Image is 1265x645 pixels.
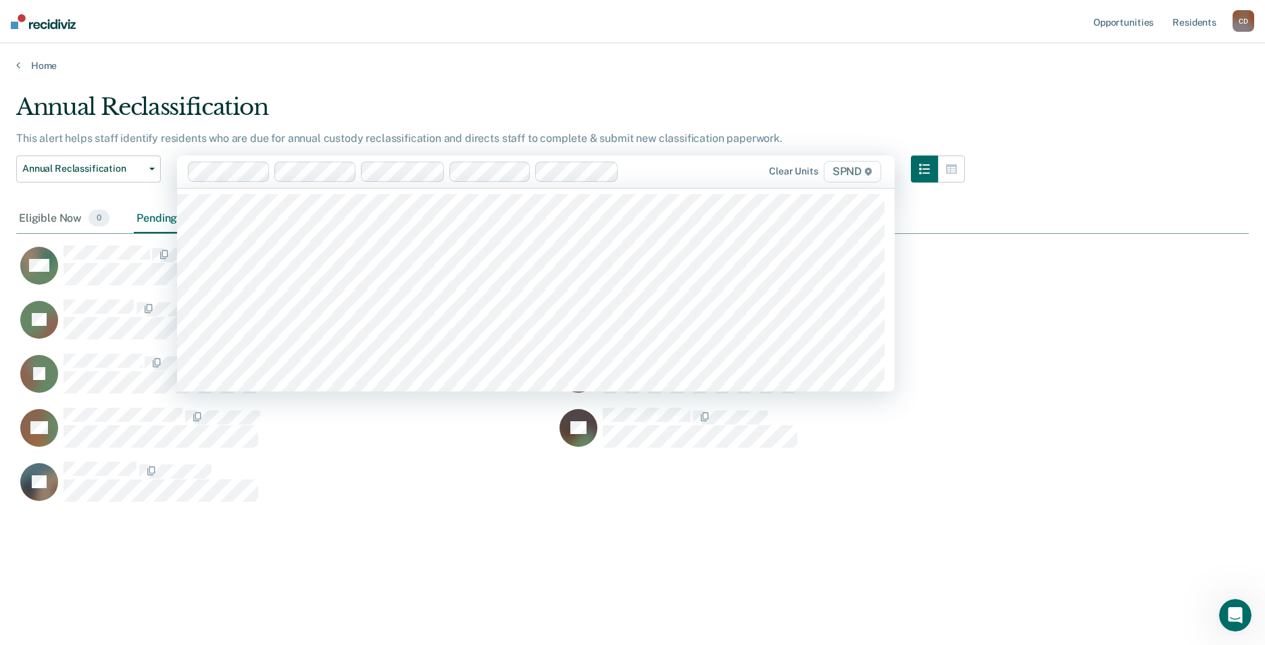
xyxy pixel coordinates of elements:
[22,163,144,174] span: Annual Reclassification
[16,59,1249,72] a: Home
[16,132,783,145] p: This alert helps staff identify residents who are due for annual custody reclassification and dir...
[769,166,818,177] div: Clear units
[16,461,555,515] div: CaseloadOpportunityCell-00211308
[16,156,161,183] button: Annual Reclassification
[16,407,555,461] div: CaseloadOpportunityCell-00312420
[16,204,112,234] div: Eligible Now0
[1233,10,1254,32] button: CD
[16,245,555,299] div: CaseloadOpportunityCell-00243460
[555,407,1095,461] div: CaseloadOpportunityCell-00612752
[11,14,76,29] img: Recidiviz
[16,353,555,407] div: CaseloadOpportunityCell-00540511
[89,210,109,227] span: 0
[16,299,555,353] div: CaseloadOpportunityCell-00115674
[1219,599,1251,631] iframe: Intercom live chat
[16,93,965,132] div: Annual Reclassification
[1233,10,1254,32] div: C D
[134,204,208,234] div: Pending9
[824,161,881,183] span: SPND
